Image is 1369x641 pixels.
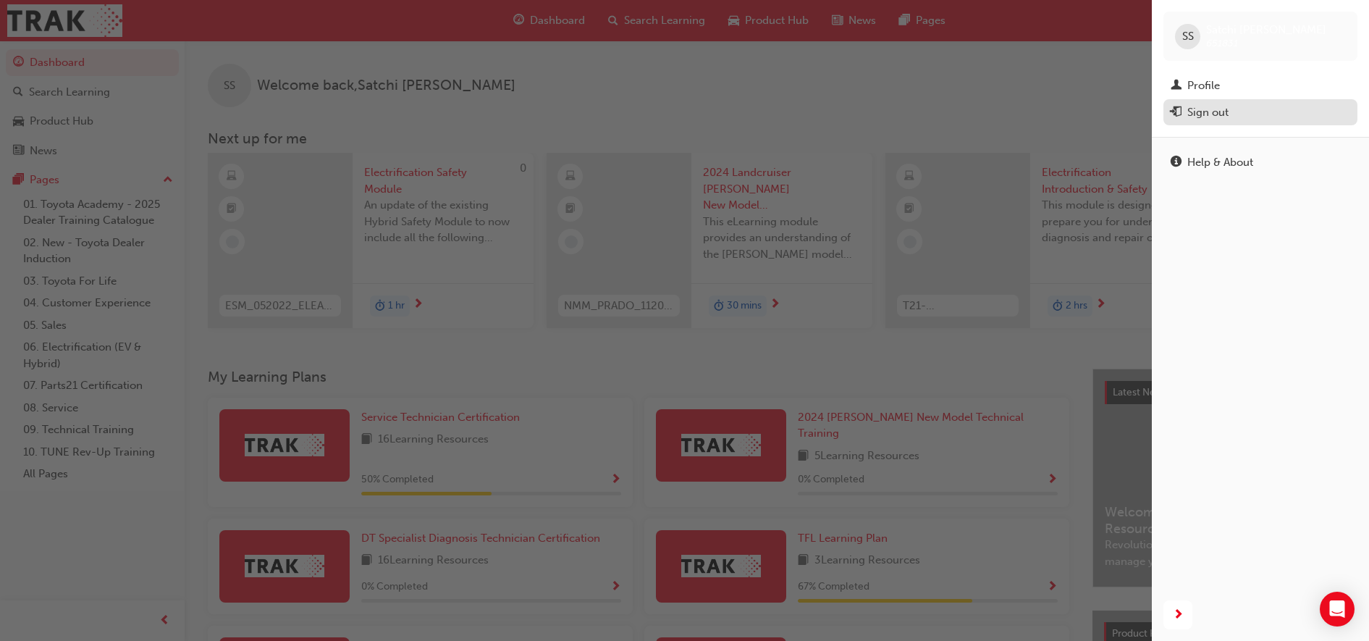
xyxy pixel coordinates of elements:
[1163,149,1357,176] a: Help & About
[1171,156,1181,169] span: info-icon
[1163,99,1357,126] button: Sign out
[1206,23,1326,36] span: Satchi [PERSON_NAME]
[1171,80,1181,93] span: man-icon
[1163,72,1357,99] a: Profile
[1187,104,1229,121] div: Sign out
[1320,592,1355,627] div: Open Intercom Messenger
[1187,77,1220,94] div: Profile
[1173,606,1184,624] span: next-icon
[1206,37,1238,49] span: 651831
[1171,106,1181,120] span: exit-icon
[1187,154,1253,171] div: Help & About
[1182,28,1194,45] span: SS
